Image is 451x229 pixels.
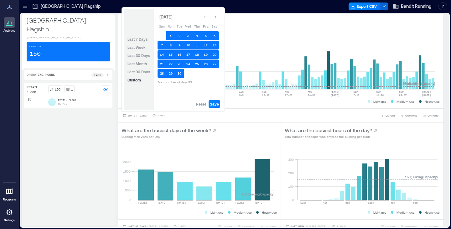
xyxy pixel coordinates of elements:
button: 14 [158,50,166,59]
button: Export CSV [349,3,381,10]
th: Friday [201,22,210,31]
button: 13 [210,41,219,49]
button: 11 [193,41,201,49]
span: Custom [127,78,141,82]
button: 19 [201,50,210,59]
button: Last 90 Days [126,68,151,75]
tspan: 1000 [123,179,131,183]
span: COMPARE [242,225,255,228]
text: [DATE] [158,201,167,204]
button: 5 [201,31,210,40]
button: Last 30 Days [126,52,151,59]
text: [DATE] [330,94,340,96]
text: 8am [345,201,350,204]
button: 1 [166,31,175,40]
p: 7a - 7p [94,73,101,77]
button: 4 [193,31,201,40]
span: Last 90 Days [127,70,150,74]
button: 22 [166,60,175,68]
a: Analytics [2,15,17,34]
tspan: 0 [129,198,131,201]
th: Thursday [193,22,201,31]
span: OPTIONS [265,225,276,228]
th: Sunday [158,22,166,31]
p: Medium use [234,210,252,215]
span: OPTIONS [428,114,438,117]
span: Last 30 Days [127,53,150,58]
button: Last 7 Days [126,35,149,43]
p: Settings [4,218,15,222]
text: [DATE] [330,91,340,93]
button: Last Month [126,60,148,67]
tspan: 1500 [123,169,131,173]
p: 1 Hour [337,225,346,228]
button: 3 [184,31,193,40]
button: 24 [184,60,193,68]
span: OPTIONS [428,225,438,228]
button: Reset [195,100,207,108]
tspan: 2000 [123,160,131,164]
p: Retail Floor [27,85,46,95]
button: Save [209,100,220,108]
p: Medium use [397,210,415,215]
button: 29 [166,69,175,78]
span: Last 7 Days [127,37,148,41]
a: Floorplans [1,184,18,203]
button: 21 [158,60,166,68]
a: Settings [2,205,17,224]
text: [DATE] [216,91,225,93]
span: Bandit Running [401,3,432,9]
span: Mon [168,25,174,29]
th: Tuesday [175,22,184,31]
button: [DATE]-[DATE] [122,112,148,119]
p: 150 [29,50,41,59]
tspan: 300 [288,158,293,161]
text: 24-30 [308,94,315,96]
p: Retail Floor [58,98,76,102]
p: 1 Day [157,114,165,117]
tspan: 200 [288,171,293,175]
text: 10-16 [262,94,270,96]
span: EXPORT [386,225,395,228]
p: 150 [55,87,60,92]
span: Last Month [127,61,147,66]
text: AUG [285,91,290,93]
text: [DATE] [422,94,431,96]
button: Go to next month [210,13,219,21]
text: 17-23 [285,94,293,96]
p: Floorplans [3,198,16,201]
text: AUG [262,91,267,93]
button: 26 [201,60,210,68]
button: 16 [175,50,184,59]
p: What are the busiest hours of the day? [285,127,372,134]
p: [STREET_ADDRESS][US_STATE][US_STATE] [27,36,110,39]
span: [DATE] - [DATE] [128,114,147,117]
text: [DATE] [177,201,186,204]
th: Monday [166,22,175,31]
tspan: 0 [292,198,293,201]
p: Heavy use [425,99,440,104]
span: COMPARE [405,225,417,228]
span: Reset [196,101,206,107]
text: [DATE] [216,94,225,96]
text: AUG [308,91,313,93]
p: Operating Hours [27,73,55,78]
button: 9 [175,41,184,49]
p: Light use [373,210,386,215]
th: Saturday [210,22,219,31]
button: OPTIONS [421,112,440,119]
button: 17 [184,50,193,59]
button: 2 [175,31,184,40]
text: AUG [239,91,244,93]
text: 8pm [413,201,418,204]
button: 25 [193,60,201,68]
button: 8 [166,41,175,49]
p: [GEOGRAPHIC_DATA] Flagship [27,16,110,33]
span: Tue [177,25,182,29]
text: 21-27 [399,94,407,96]
span: Max number of days: 93 [158,80,192,84]
span: Thu [194,25,200,29]
button: 30 [175,69,184,78]
span: Fri [203,25,209,29]
button: Bandit Running [391,1,433,11]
